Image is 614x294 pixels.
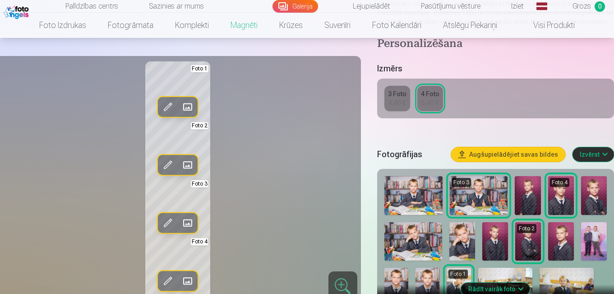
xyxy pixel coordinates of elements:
a: 4 Foto5,40 € [417,86,443,111]
h5: Izmērs [377,62,614,75]
div: Foto 1 [448,270,468,279]
a: 3 Foto4,60 € [384,86,410,111]
a: Krūzes [268,13,314,38]
a: Fotogrāmata [97,13,164,38]
div: 4,60 € [388,98,406,107]
span: Grozs [572,1,591,12]
div: 5,40 € [421,98,439,107]
a: Foto kalendāri [361,13,432,38]
h5: Fotogrāfijas [377,148,444,161]
div: 3 Foto [388,89,406,98]
div: 4 Foto [421,89,439,98]
a: Magnēti [220,13,268,38]
a: Visi produkti [508,13,586,38]
a: Atslēgu piekariņi [432,13,508,38]
div: Foto 3 [452,178,471,187]
span: 0 [595,1,605,12]
div: Foto 4 [550,178,569,187]
div: Foto 2 [517,224,536,233]
a: Komplekti [164,13,220,38]
a: Suvenīri [314,13,361,38]
button: Izvērst [572,147,614,162]
button: Augšupielādējiet savas bildes [451,147,565,162]
img: /fa1 [4,4,31,19]
a: Foto izdrukas [28,13,97,38]
h4: Personalizēšana [377,37,614,51]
